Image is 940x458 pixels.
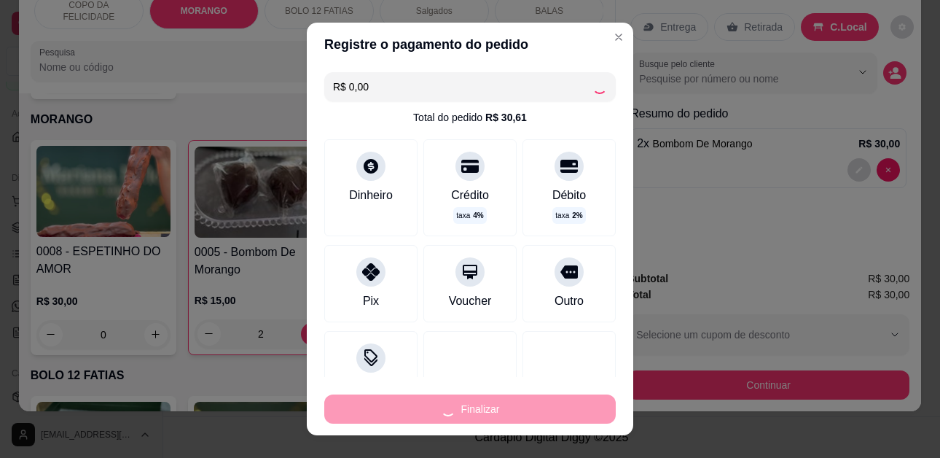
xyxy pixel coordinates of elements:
[607,26,630,49] button: Close
[552,187,586,204] div: Débito
[349,187,393,204] div: Dinheiro
[555,210,582,221] p: taxa
[449,292,492,310] div: Voucher
[451,187,489,204] div: Crédito
[307,23,633,66] header: Registre o pagamento do pedido
[473,210,483,221] span: 4 %
[485,110,527,125] div: R$ 30,61
[572,210,582,221] span: 2 %
[413,110,527,125] div: Total do pedido
[333,72,592,101] input: Ex.: hambúrguer de cordeiro
[456,210,483,221] p: taxa
[363,292,379,310] div: Pix
[555,292,584,310] div: Outro
[592,79,607,94] div: Loading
